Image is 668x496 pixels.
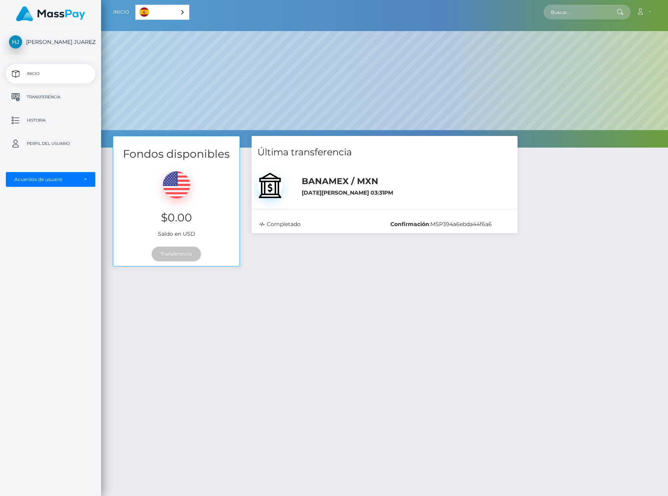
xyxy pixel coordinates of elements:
button: Acuerdos de usuario [6,172,95,187]
p: Historia [9,115,92,126]
span: [PERSON_NAME] JUAREZ [6,38,95,45]
div: Language [135,5,189,20]
div: : [385,220,516,228]
h3: Fondos disponibles [113,146,240,162]
a: Perfil del usuario [6,134,95,153]
img: MassPay [16,6,85,21]
a: Inicio [6,64,95,84]
a: Transferencia [6,87,95,107]
img: bank.svg [257,173,283,198]
p: Inicio [9,68,92,80]
h6: [DATE][PERSON_NAME] 03:31PM [302,190,512,196]
a: Español [136,5,189,19]
h4: Última transferencia [257,146,512,159]
div: Saldo en USD [113,162,240,242]
div: Completado [254,220,385,228]
p: Perfil del usuario [9,138,92,150]
b: Confirmación [390,221,429,228]
a: Inicio [113,4,129,20]
div: Acuerdos de usuario [14,176,78,183]
h5: BANAMEX / MXN [302,176,512,188]
a: Historia [6,111,95,130]
img: USD.png [163,171,190,198]
input: Buscar... [544,5,617,19]
h3: $0.00 [119,210,234,225]
span: MSP394a6ebda44f6a6 [430,221,492,228]
aside: Language selected: Español [135,5,189,20]
p: Transferencia [9,91,92,103]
